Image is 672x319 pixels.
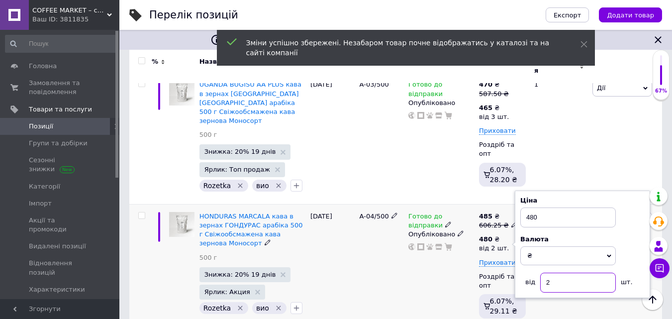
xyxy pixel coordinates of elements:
[527,252,532,259] span: ₴
[203,304,231,312] span: Rozetka
[32,15,119,24] div: Ваш ID: 3811835
[169,80,194,106] img: UGANDA BUGISU AA PLUS кофе в зернах УГАНДА БУГИСУ арабика 500 г Свежеобжаренный кофе зерновой Мон...
[479,272,526,290] div: Роздріб та опт
[479,235,509,244] div: ₴
[204,148,276,155] span: Знижка: 20% 19 днів
[29,139,88,148] span: Групи та добірки
[246,38,556,58] div: Зміни успішно збережені. Незабаром товар почне відображатись у каталозі та на сайті компанії
[408,213,443,232] span: Готово до відправки
[149,10,238,20] div: Перелік позицій
[489,297,517,315] span: 6.07%, 29.11 ₴
[204,289,250,295] span: Ярлик: Акция
[29,105,92,114] span: Товари та послуги
[199,57,221,66] span: Назва
[479,212,518,221] div: ₴
[29,242,86,251] span: Видалені позиції
[479,81,492,88] b: 470
[652,34,664,46] svg: Закрити
[236,304,244,312] svg: Видалити мітку
[204,271,276,278] span: Знижка: 20% 19 днів
[479,104,509,112] div: ₴
[199,130,217,139] a: 500 г
[29,182,60,191] span: Категорії
[29,122,53,131] span: Позиції
[199,253,217,262] a: 500 г
[29,216,92,234] span: Акції та промокоди
[29,79,92,97] span: Замовлення та повідомлення
[650,258,670,278] button: Чат з покупцем
[275,304,283,312] svg: Видалити мітку
[29,259,92,277] span: Відновлення позицій
[546,7,589,22] button: Експорт
[479,244,509,253] div: від 2 шт.
[203,182,231,190] span: Rozetka
[359,213,388,220] span: А-04/500
[308,73,357,205] div: [DATE]
[169,212,194,237] img: HONDURAS MARCALA кофе в зернах ГОНДУРАС арабика 500 г Свежеобжаренный кофе зерновой Моносорт
[204,166,270,173] span: Ярлик: Топ продаж
[408,230,474,239] div: Опубліковано
[29,285,85,294] span: Характеристики
[599,7,662,22] button: Додати товар
[479,127,516,135] span: Приховати
[554,11,581,19] span: Експорт
[597,84,605,92] span: Дії
[479,90,509,99] div: 587.50 ₴
[520,273,540,287] div: від
[199,81,301,124] a: UGANDA BUGISU AA PLUS кава в зернах [GEOGRAPHIC_DATA] [GEOGRAPHIC_DATA] арабіка 500 г Свіжообсмаж...
[408,81,443,100] span: Готово до відправки
[479,140,526,158] div: Роздріб та опт
[479,221,518,230] div: 606.25 ₴
[29,62,57,71] span: Головна
[520,235,645,244] div: Валюта
[199,213,303,247] a: HONDURAS MARCALA кава в зернах ГОНДУРАС арабіка 500 г Свіжообсмажена кава зернова Моносорт
[256,182,269,190] span: вио
[236,182,244,190] svg: Видалити мітку
[479,104,492,111] b: 465
[479,259,516,267] span: Приховати
[607,11,654,19] span: Додати товар
[528,73,590,205] div: 1
[479,235,492,243] b: 480
[520,196,645,205] div: Ціна
[5,35,117,53] input: Пошук
[152,57,158,66] span: %
[275,182,283,190] svg: Видалити мітку
[29,156,92,174] span: Сезонні знижки
[32,6,107,15] span: COFFEE MARKET – світ справжньої кави!
[256,304,269,312] span: вио
[489,166,517,184] span: 6.07%, 28.20 ₴
[479,213,492,220] b: 485
[29,199,52,208] span: Імпорт
[479,80,509,89] div: ₴
[653,88,669,95] div: 67%
[642,289,663,310] button: Наверх
[359,81,388,88] span: А-03/500
[479,112,509,121] div: від 3 шт.
[616,273,636,287] div: шт.
[408,99,474,107] div: Опубліковано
